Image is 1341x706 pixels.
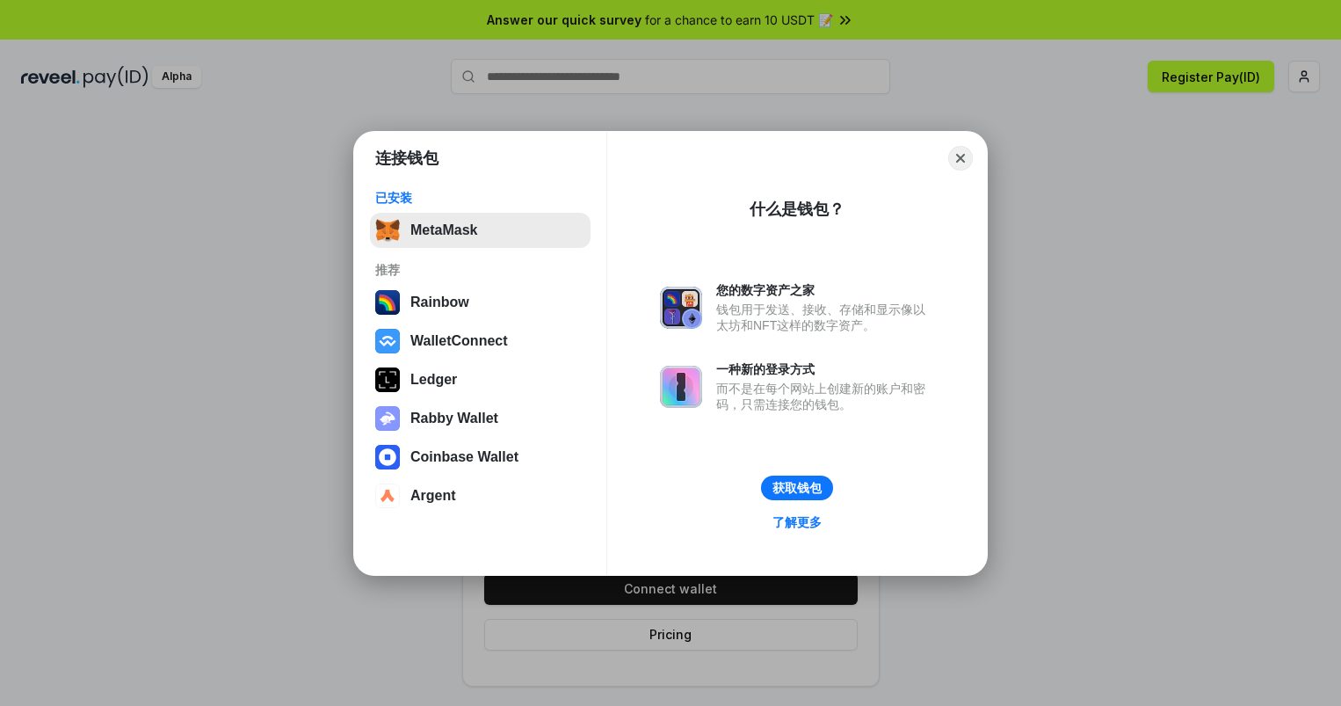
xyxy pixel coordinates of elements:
button: WalletConnect [370,324,591,359]
button: Ledger [370,362,591,397]
button: Coinbase Wallet [370,440,591,475]
button: 获取钱包 [761,476,833,500]
div: Rabby Wallet [410,411,498,426]
button: Argent [370,478,591,513]
h1: 连接钱包 [375,148,439,169]
img: svg+xml,%3Csvg%20width%3D%22120%22%20height%3D%22120%22%20viewBox%3D%220%200%20120%20120%22%20fil... [375,290,400,315]
div: WalletConnect [410,333,508,349]
div: 获取钱包 [772,480,822,496]
img: svg+xml,%3Csvg%20width%3D%2228%22%20height%3D%2228%22%20viewBox%3D%220%200%2028%2028%22%20fill%3D... [375,445,400,469]
a: 了解更多 [762,511,832,534]
div: MetaMask [410,222,477,238]
button: Rabby Wallet [370,401,591,436]
div: 而不是在每个网站上创建新的账户和密码，只需连接您的钱包。 [716,381,934,412]
div: 推荐 [375,262,585,278]
div: 什么是钱包？ [750,199,844,220]
div: 钱包用于发送、接收、存储和显示像以太坊和NFT这样的数字资产。 [716,302,934,333]
img: svg+xml,%3Csvg%20xmlns%3D%22http%3A%2F%2Fwww.w3.org%2F2000%2Fsvg%22%20fill%3D%22none%22%20viewBox... [660,287,702,329]
img: svg+xml,%3Csvg%20fill%3D%22none%22%20height%3D%2233%22%20viewBox%3D%220%200%2035%2033%22%20width%... [375,218,400,243]
img: svg+xml,%3Csvg%20xmlns%3D%22http%3A%2F%2Fwww.w3.org%2F2000%2Fsvg%22%20width%3D%2228%22%20height%3... [375,368,400,392]
div: Argent [410,488,456,504]
img: svg+xml,%3Csvg%20width%3D%2228%22%20height%3D%2228%22%20viewBox%3D%220%200%2028%2028%22%20fill%3D... [375,484,400,508]
button: Close [948,146,973,171]
div: 已安装 [375,190,585,206]
div: Coinbase Wallet [410,449,518,465]
button: Rainbow [370,285,591,320]
div: 您的数字资产之家 [716,282,934,298]
div: 了解更多 [772,514,822,530]
img: svg+xml,%3Csvg%20xmlns%3D%22http%3A%2F%2Fwww.w3.org%2F2000%2Fsvg%22%20fill%3D%22none%22%20viewBox... [660,366,702,408]
div: Ledger [410,372,457,388]
img: svg+xml,%3Csvg%20width%3D%2228%22%20height%3D%2228%22%20viewBox%3D%220%200%2028%2028%22%20fill%3D... [375,329,400,353]
img: svg+xml,%3Csvg%20xmlns%3D%22http%3A%2F%2Fwww.w3.org%2F2000%2Fsvg%22%20fill%3D%22none%22%20viewBox... [375,406,400,431]
button: MetaMask [370,213,591,248]
div: Rainbow [410,295,469,310]
div: 一种新的登录方式 [716,361,934,377]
